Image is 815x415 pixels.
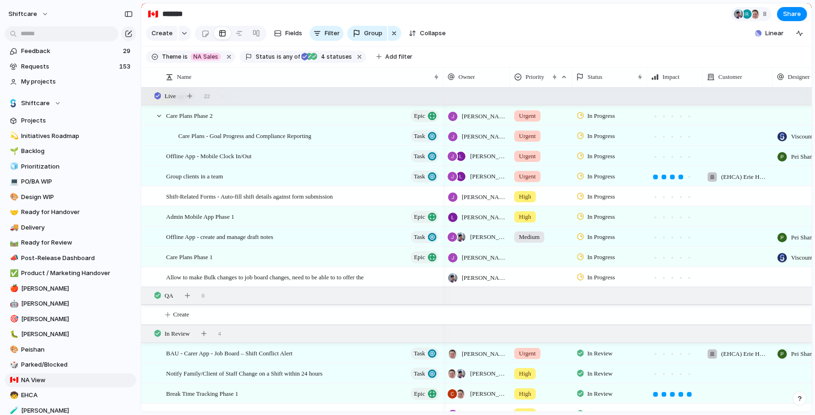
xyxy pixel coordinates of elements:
span: [PERSON_NAME] [462,192,506,202]
span: is [277,53,282,61]
div: 🍎 [10,283,16,294]
button: isany of [275,52,302,62]
span: Group [364,29,382,38]
div: 🧒EHCA [5,388,136,402]
span: Urgent [519,131,536,141]
a: ✅Product / Marketing Handover [5,266,136,280]
div: 💫 [10,131,16,141]
div: 🎲Parked/Blocked [5,358,136,372]
span: Task [414,367,425,380]
span: In Progress [587,192,615,201]
span: [PERSON_NAME] [462,349,506,359]
span: Feedback [21,46,120,56]
span: (EHCA) Erie Homes for Children and Adults [721,172,769,182]
button: 🍎 [8,284,18,293]
span: [PERSON_NAME] , [PERSON_NAME] [470,389,506,399]
span: shiftcare [8,9,37,19]
div: 🚚 [10,222,16,233]
div: 🛤️Ready for Review [5,236,136,250]
span: Linear [765,29,784,38]
a: 🇨🇦NA View [5,373,136,387]
a: 🐛[PERSON_NAME] [5,327,136,341]
span: In Review [587,349,613,358]
button: 🤝 [8,207,18,217]
button: Task [411,368,439,380]
span: [PERSON_NAME] , [PERSON_NAME] [470,232,506,242]
button: Collapse [405,26,449,41]
span: Priority [526,72,544,82]
span: Owner [458,72,475,82]
span: In Progress [587,111,615,121]
span: Task [414,347,425,360]
span: Create [152,29,173,38]
span: Design WIP [21,192,133,202]
button: 🧊 [8,162,18,171]
span: Task [414,170,425,183]
div: 🧊 [10,161,16,172]
div: ✅ [10,268,16,279]
button: NA Sales [189,52,223,62]
span: Add filter [385,53,412,61]
span: BAU - Carer App - Job Board – Shift Conflict Alert [166,347,292,358]
button: shiftcare [4,7,53,22]
span: [PERSON_NAME] , [PERSON_NAME] [470,152,506,161]
button: Task [411,170,439,183]
button: Epic [411,388,439,400]
button: 🇨🇦 [145,7,160,22]
span: Urgent [519,152,536,161]
button: 🤖 [8,299,18,308]
span: [PERSON_NAME] [462,253,506,262]
button: 🎲 [8,360,18,369]
div: 🐛 [10,329,16,340]
span: [PERSON_NAME] [462,132,506,141]
span: [PERSON_NAME] [21,330,133,339]
div: 🤖[PERSON_NAME] [5,297,136,311]
span: Notify Family/Client of Staff Change on a Shift within 24 hours [166,368,322,378]
button: ✅ [8,269,18,278]
span: High [519,212,531,222]
a: 💫Initiatives Roadmap [5,129,136,143]
span: In Progress [587,172,615,181]
span: Care Plans - Goal Progress and Compliance Reporting [178,130,311,141]
button: 📣 [8,254,18,263]
span: Epic [414,210,425,223]
span: Backlog [21,146,133,156]
span: High [519,192,531,201]
span: 153 [119,62,132,71]
span: Ready for Review [21,238,133,247]
div: 🎨Design WIP [5,190,136,204]
button: 🛤️ [8,238,18,247]
button: 🌱 [8,146,18,156]
span: [PERSON_NAME] [462,273,506,283]
button: Linear [751,26,787,40]
div: 🍎[PERSON_NAME] [5,282,136,296]
a: Projects [5,114,136,128]
button: 🎨 [8,345,18,354]
span: Post-Release Dashboard [21,254,133,263]
span: Offline App - Mobile Clock In/Out [166,150,251,161]
a: 🌱Backlog [5,144,136,158]
span: [PERSON_NAME] [462,112,506,121]
span: 4 [318,53,327,60]
span: Peishan [21,345,133,354]
span: Initiatives Roadmap [21,131,133,141]
button: 🐛 [8,330,18,339]
span: In Progress [587,131,615,141]
span: Collapse [420,29,446,38]
span: Care Plans Phase 1 [166,251,213,262]
span: Ready for Handover [21,207,133,217]
span: Break Time Tracking Phase 1 [166,388,238,399]
span: [PERSON_NAME] [462,213,506,222]
div: 🤝 [10,207,16,218]
div: 🤖 [10,299,16,309]
span: In Review [587,369,613,378]
span: Share [783,9,801,19]
span: 4 [218,329,221,338]
button: Task [411,150,439,162]
span: Task [414,231,425,244]
span: Product / Marketing Handover [21,269,133,278]
span: Care Plans Phase 2 [166,110,213,121]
